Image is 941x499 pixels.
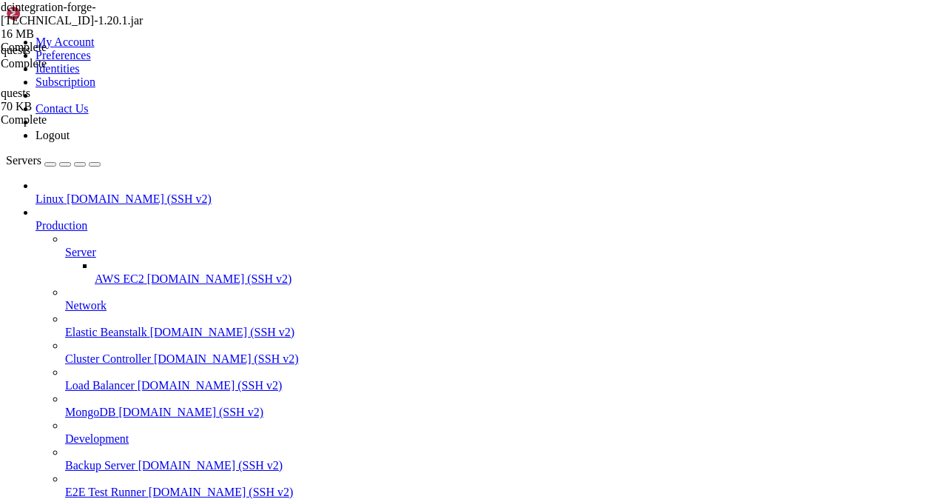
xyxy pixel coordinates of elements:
[1,100,149,113] div: 70 KB
[1,1,149,41] span: dcintegration-forge-3.0.7.1-1.20.1.jar
[1,57,149,70] div: Complete
[1,41,149,54] div: Complete
[1,27,149,41] div: 16 MB
[1,44,30,56] span: quests
[1,1,143,27] span: dcintegration-forge-[TECHNICAL_ID]-1.20.1.jar
[1,87,149,113] span: quests
[1,87,30,99] span: quests
[1,113,149,127] div: Complete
